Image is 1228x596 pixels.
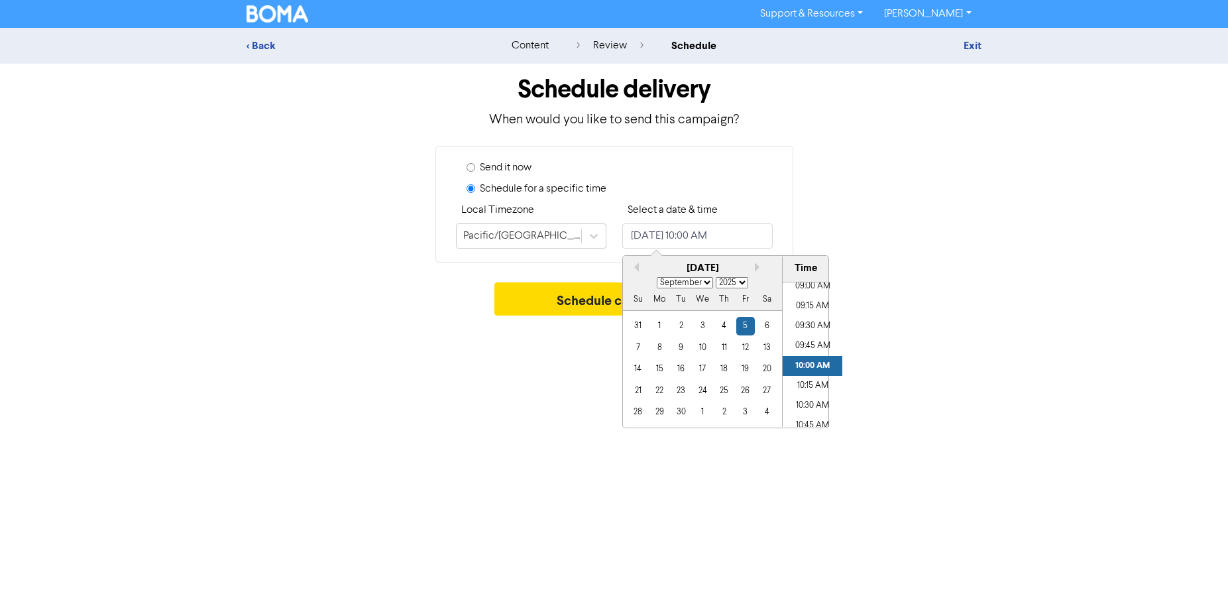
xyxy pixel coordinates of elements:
div: day-4 [757,403,775,421]
div: day-14 [629,360,647,378]
li: 09:30 AM [783,316,842,336]
div: Th [714,291,732,309]
a: [PERSON_NAME] [873,3,981,25]
label: Select a date & time [628,202,718,218]
div: day-3 [736,403,754,421]
div: day-26 [736,382,754,400]
div: day-21 [629,382,647,400]
div: day-29 [650,403,668,421]
div: day-17 [693,360,711,378]
div: day-13 [757,339,775,357]
li: 10:15 AM [783,376,842,396]
div: day-4 [714,317,732,335]
label: Local Timezone [461,202,534,218]
div: day-24 [693,382,711,400]
iframe: Chat Widget [1058,453,1228,596]
label: Schedule for a specific time [480,181,606,197]
div: [DATE] [623,261,782,276]
img: BOMA Logo [247,5,309,23]
div: review [577,38,643,54]
div: day-16 [671,360,689,378]
div: day-2 [671,317,689,335]
button: Next month [755,263,764,272]
div: day-27 [757,382,775,400]
div: day-20 [757,360,775,378]
li: 09:00 AM [783,276,842,296]
div: Mo [650,291,668,309]
div: day-1 [650,317,668,335]
div: day-11 [714,339,732,357]
div: day-22 [650,382,668,400]
div: day-5 [736,317,754,335]
div: day-19 [736,360,754,378]
div: Sa [757,291,775,309]
button: Schedule campaign [494,282,734,316]
div: day-15 [650,360,668,378]
input: Click to select a date [622,223,773,249]
div: Time [786,261,825,276]
div: content [512,38,549,54]
a: Exit [964,39,981,52]
div: day-10 [693,339,711,357]
div: day-6 [757,317,775,335]
li: 10:00 AM [783,356,842,376]
li: 10:45 AM [783,416,842,436]
div: Pacific/[GEOGRAPHIC_DATA] [463,228,583,244]
div: day-30 [671,403,689,421]
div: day-7 [629,339,647,357]
div: We [693,291,711,309]
div: day-12 [736,339,754,357]
div: day-31 [629,317,647,335]
div: day-3 [693,317,711,335]
div: day-9 [671,339,689,357]
div: day-2 [714,403,732,421]
button: Previous Month [630,263,639,272]
li: 09:15 AM [783,296,842,316]
p: When would you like to send this campaign? [247,110,982,130]
div: day-18 [714,360,732,378]
div: day-28 [629,403,647,421]
a: Support & Resources [750,3,873,25]
h1: Schedule delivery [247,74,982,105]
div: < Back [247,38,478,54]
div: day-25 [714,382,732,400]
div: day-1 [693,403,711,421]
div: Fr [736,291,754,309]
li: 09:45 AM [783,336,842,356]
li: 10:30 AM [783,396,842,416]
div: schedule [671,38,716,54]
div: Tu [671,291,689,309]
div: day-23 [671,382,689,400]
div: Su [629,291,647,309]
div: day-8 [650,339,668,357]
label: Send it now [480,160,531,176]
div: month-2025-09 [627,316,777,423]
